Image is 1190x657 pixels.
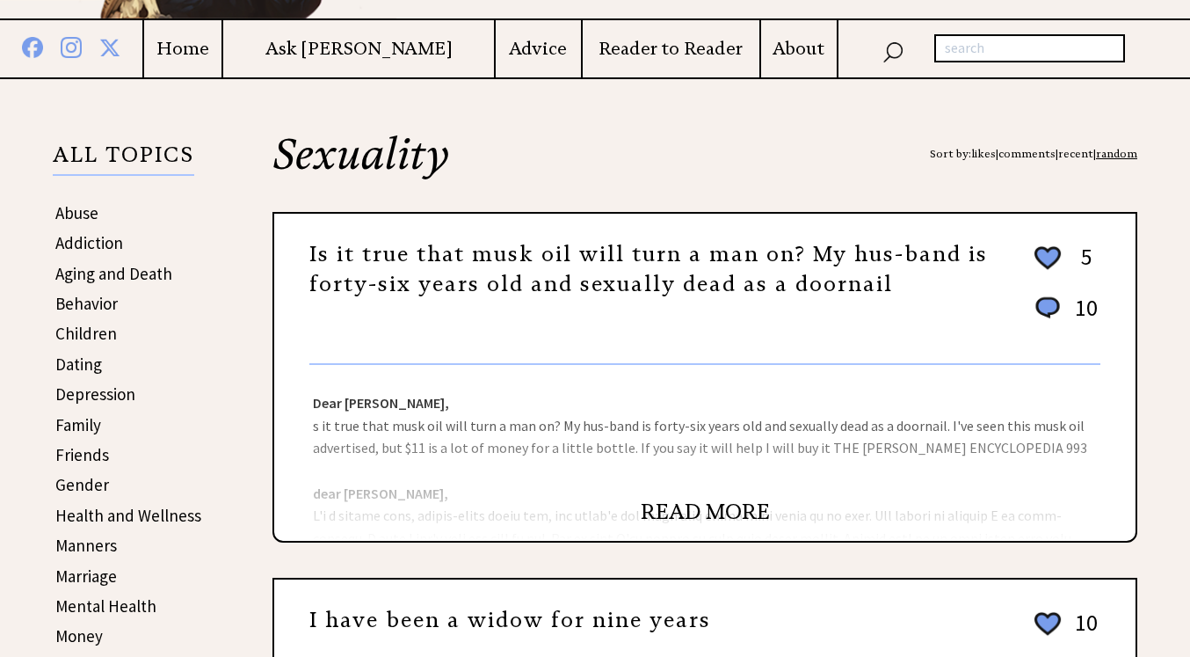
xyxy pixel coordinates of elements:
a: random [1096,147,1137,160]
a: Family [55,414,101,435]
img: heart_outline%202.png [1032,609,1063,639]
a: Ask [PERSON_NAME] [223,38,494,60]
a: I have been a widow for nine years [309,607,711,633]
td: 10 [1066,608,1099,657]
a: Is it true that musk oil will turn a man on? My hus-band is forty-six years old and sexually dead... [309,241,988,297]
strong: Dear [PERSON_NAME], [313,394,449,412]
a: Advice [496,38,581,60]
a: Dating [55,354,102,375]
a: recent [1058,147,1093,160]
a: About [761,38,837,60]
a: likes [971,147,996,160]
a: Children [55,323,117,344]
a: Money [55,625,103,646]
a: Health and Wellness [55,505,201,526]
a: Mental Health [55,595,156,617]
img: heart_outline%202.png [1032,243,1063,274]
a: Behavior [55,293,118,314]
td: 5 [1066,242,1099,291]
div: s it true that musk oil will turn a man on? My hus-band is forty-six years old and sexually dead ... [274,365,1136,541]
strong: dear [PERSON_NAME], [313,485,448,502]
img: instagram%20blue.png [61,33,82,58]
a: Abuse [55,202,98,223]
h2: Sexuality [272,133,1137,212]
img: facebook%20blue.png [22,33,43,58]
img: search_nav.png [882,38,903,63]
td: 10 [1066,293,1099,339]
a: comments [998,147,1056,160]
a: Marriage [55,566,117,587]
a: Friends [55,444,109,465]
a: Manners [55,535,117,556]
img: x%20blue.png [99,34,120,58]
a: Home [144,38,221,60]
input: search [934,34,1125,62]
p: ALL TOPICS [53,145,194,175]
div: Sort by: | | | [930,133,1137,175]
a: READ MORE [641,499,770,525]
a: Addiction [55,232,123,253]
a: Depression [55,383,135,405]
img: message_round%201.png [1032,294,1063,322]
a: Gender [55,474,109,495]
a: Aging and Death [55,263,172,284]
a: Reader to Reader [583,38,759,60]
